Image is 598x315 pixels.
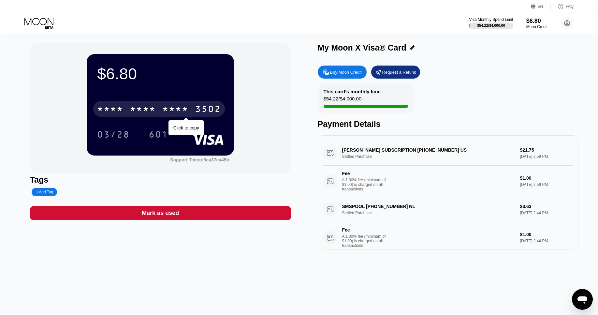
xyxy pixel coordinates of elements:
div: Request a Refund [371,66,420,79]
div: EN [538,4,543,9]
div: FeeA 1.00% fee (minimum of $1.00) is charged on all transactions$1.00[DATE] 2:44 PM [323,222,574,253]
div: [DATE] 2:59 PM [520,182,574,187]
div: Request a Refund [382,69,416,75]
div: This card’s monthly limit [324,89,381,94]
div: $6.80 [97,65,224,83]
div: My Moon X Visa® Card [318,43,406,52]
div: Visa Monthly Spend Limit [469,17,513,22]
div: Mark as used [30,206,291,220]
div: [DATE] 2:44 PM [520,239,574,243]
div: Click to copy [173,125,199,130]
div: Tags [30,175,291,185]
div: 601 [144,126,173,142]
div: Fee [342,171,388,176]
div: FeeA 1.00% fee (minimum of $1.00) is charged on all transactions$1.00[DATE] 2:59 PM [323,166,574,197]
div: Visa Monthly Spend Limit$54.22/$4,000.00 [469,17,513,29]
div: A 1.00% fee (minimum of $1.00) is charged on all transactions [342,234,391,248]
div: $54.22 / $4,000.00 [477,23,505,27]
div: FAQ [551,3,574,10]
div: $54.22 / $4,000.00 [324,96,362,105]
div: Add Tag [32,188,57,196]
div: $6.80 [526,18,547,24]
div: Support Token:8ca37ea45b [170,157,229,162]
div: FAQ [566,4,574,9]
div: Moon Credit [526,24,547,29]
div: A 1.00% fee (minimum of $1.00) is charged on all transactions [342,178,391,191]
div: Buy Moon Credit [330,69,362,75]
div: 03/28 [97,130,130,141]
div: 601 [149,130,168,141]
div: Payment Details [318,119,579,129]
div: Support Token: 8ca37ea45b [170,157,229,162]
div: Mark as used [142,209,179,217]
div: $1.00 [520,232,574,237]
div: 03/28 [92,126,135,142]
div: Add Tag [36,190,53,194]
div: Fee [342,227,388,232]
div: EN [531,3,551,10]
div: $1.00 [520,175,574,181]
div: Buy Moon Credit [318,66,367,79]
iframe: Кнопка запуска окна обмена сообщениями [572,289,593,310]
div: 3502 [195,105,221,115]
div: $6.80Moon Credit [526,18,547,29]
